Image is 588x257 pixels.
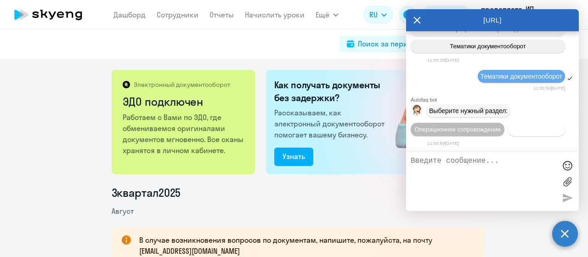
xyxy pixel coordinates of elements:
a: Дашборд [113,10,146,19]
a: Начислить уроки [245,10,305,19]
img: connected [380,70,484,174]
span: RU [369,9,378,20]
button: предоплата, ИП [PERSON_NAME] [476,4,580,26]
span: Тематики документооборот [481,73,562,80]
span: Операционное сопровождение [414,126,501,133]
span: Ещё [316,9,329,20]
button: Балансbalance [423,6,471,24]
button: Узнать [274,148,313,166]
span: Документооборот [512,126,561,133]
p: В случае возникновения вопросов по документам, напишите, пожалуйста, на почту [EMAIL_ADDRESS][DOM... [139,234,467,257]
time: 11:55:29[DATE] [427,57,459,63]
p: Работаем с Вами по ЭДО, где обмениваемся оригиналами документов мгновенно. Все сканы хранятся в л... [123,112,245,156]
span: Выберите нужный раздел: [429,107,508,114]
span: Тематики документооборот [450,43,526,50]
div: Узнать [283,151,305,162]
button: RU [363,6,393,24]
img: bot avatar [411,105,423,118]
li: 3 квартал 2025 [112,185,484,200]
div: Autofaq bot [411,97,579,103]
p: предоплата, ИП [PERSON_NAME] [481,4,566,26]
p: Рассказываем, как электронный документооборот помогает вашему бизнесу. [274,107,388,140]
div: Поиск за период [358,38,417,49]
time: 11:55:59[DATE] [427,141,459,146]
label: Лимит 10 файлов [560,175,574,188]
span: Август [112,206,134,216]
button: Ещё [316,6,339,24]
p: Электронный документооборот [134,80,230,89]
h2: ЭДО подключен [123,94,245,109]
a: Сотрудники [157,10,198,19]
button: Операционное сопровождение [411,123,504,136]
time: 11:55:58[DATE] [533,86,565,91]
h2: Как получать документы без задержки? [274,79,388,104]
a: Отчеты [209,10,234,19]
button: Тематики документооборот [411,40,565,53]
button: Документооборот [508,123,565,136]
button: Поиск за период [339,36,424,52]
